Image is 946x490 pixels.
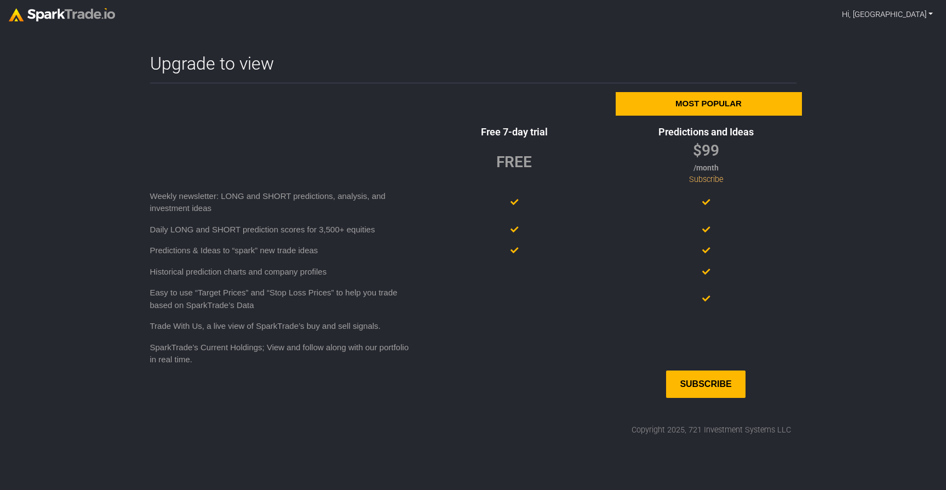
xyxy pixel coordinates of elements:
[610,124,802,139] div: Predictions and Ideas
[145,244,418,257] div: Predictions & Ideas to “spark” new trade ideas
[838,4,937,25] a: Hi, [GEOGRAPHIC_DATA]
[145,224,418,236] div: Daily LONG and SHORT prediction scores for 3,500+ equities
[693,162,719,174] div: /month
[693,139,719,162] div: $99
[145,287,418,311] div: Easy to use “Target Prices” and “Stop Loss Prices” to help you trade based on SparkTrade’s Data
[418,124,610,139] div: Free 7-day trial
[9,8,115,21] img: sparktrade.png
[145,341,418,366] div: SparkTrade’s Current Holdings; View and follow along with our portfolio in real time.
[150,53,274,74] h2: Upgrade to view
[675,98,742,110] div: Most popular
[496,151,532,174] div: FREE
[145,190,418,215] div: Weekly newsletter: LONG and SHORT predictions, analysis, and investment ideas
[666,371,745,398] a: Subscribe
[689,175,723,184] a: Subscribe
[145,320,418,333] div: Trade With Us, a live view of SparkTrade’s buy and sell signals.
[145,266,418,278] div: Historical prediction charts and company profiles
[632,424,791,436] div: Copyright 2025, 721 Investment Systems LLC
